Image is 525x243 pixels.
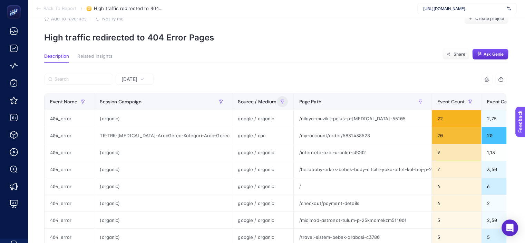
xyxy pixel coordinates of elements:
div: /checkout/payment-details [294,195,431,212]
input: Search [55,77,109,82]
div: (organic) [94,212,232,228]
div: 404_error [45,178,94,195]
button: Description [44,54,69,63]
span: Source / Medium [238,99,276,104]
div: 6 [432,178,482,195]
div: 7 [432,161,482,178]
span: Related Insights [77,54,113,59]
div: 404_error [45,110,94,127]
div: 404_error [45,144,94,161]
div: / [294,178,431,195]
div: 6 [432,195,482,212]
div: google / organic [232,144,293,161]
div: google / organic [232,110,293,127]
div: (organic) [94,161,232,178]
img: svg%3e [507,5,511,12]
span: Event Name [50,99,77,104]
div: /midimod-astronot-tulum-p-25kmdmekzm511001 [294,212,431,228]
div: google / cpc [232,127,293,144]
button: Related Insights [77,54,113,63]
div: 404_error [45,212,94,228]
button: Share [443,49,469,60]
div: /niloya-muzikli-pelus-p-[MEDICAL_DATA]-55105 [294,110,431,127]
div: Open Intercom Messenger [502,219,518,236]
div: (organic) [94,144,232,161]
div: 5 [432,212,482,228]
div: 404_error [45,195,94,212]
div: 22 [432,110,482,127]
div: (organic) [94,110,232,127]
span: Ask Genie [484,52,504,57]
div: (organic) [94,178,232,195]
div: /my-account/order/5831438528 [294,127,431,144]
span: Back To Report [43,6,77,11]
span: Event Count [437,99,465,104]
div: google / organic [232,195,293,212]
span: Session Campaign [100,99,141,104]
span: [DATE] [121,76,137,83]
span: Add to favorites [51,16,87,21]
span: High traffic redirected to 404 Error Pages [94,6,163,11]
button: Notify me [95,16,124,21]
span: Share [453,52,465,57]
span: Notify me [102,16,124,21]
div: TR-TRK-[MEDICAL_DATA]-AracGerec-Kategori-Arac-Gerec [94,127,232,144]
div: /hellobaby-erkek-bebek-body-citcitli-yaka-atlet-kol-bej-p-25yhlbebdy029004 [294,161,431,178]
div: 404_error [45,127,94,144]
div: 9 [432,144,482,161]
p: High traffic redirected to 404 Error Pages [44,32,508,43]
div: google / organic [232,161,293,178]
div: 20 [432,127,482,144]
button: Create project [464,13,508,24]
div: 404_error [45,161,94,178]
div: (organic) [94,195,232,212]
div: google / organic [232,178,293,195]
div: /internete-ozel-urunler-c0002 [294,144,431,161]
span: Feedback [4,2,26,8]
button: Add to favorites [44,16,87,21]
button: Ask Genie [472,49,508,60]
span: / [81,6,82,11]
div: google / organic [232,212,293,228]
span: [URL][DOMAIN_NAME] [423,6,504,11]
span: Create project [475,16,504,21]
span: Description [44,54,69,59]
span: Page Path [299,99,321,104]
